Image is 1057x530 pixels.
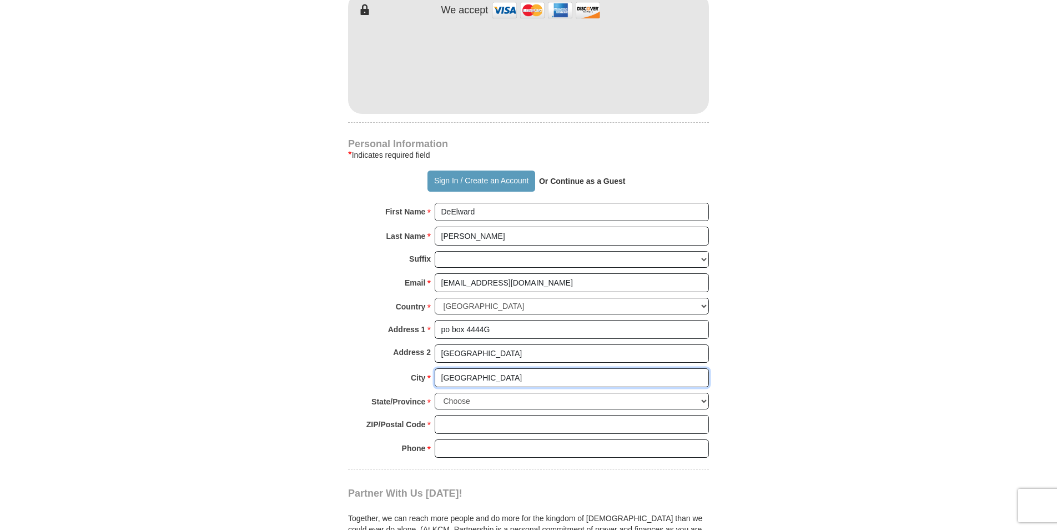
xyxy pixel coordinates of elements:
strong: Suffix [409,251,431,267]
strong: State/Province [371,394,425,409]
strong: First Name [385,204,425,219]
strong: City [411,370,425,386]
h4: Personal Information [348,139,709,148]
strong: Phone [402,441,426,456]
strong: ZIP/Postal Code [366,417,426,432]
strong: Country [396,299,426,314]
button: Sign In / Create an Account [427,171,535,192]
strong: Last Name [386,228,426,244]
div: Indicates required field [348,148,709,162]
span: Partner With Us [DATE]! [348,488,462,499]
strong: Address 1 [388,322,426,337]
strong: Address 2 [393,344,431,360]
strong: Email [405,275,425,291]
h4: We accept [441,4,489,17]
strong: Or Continue as a Guest [539,177,626,186]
